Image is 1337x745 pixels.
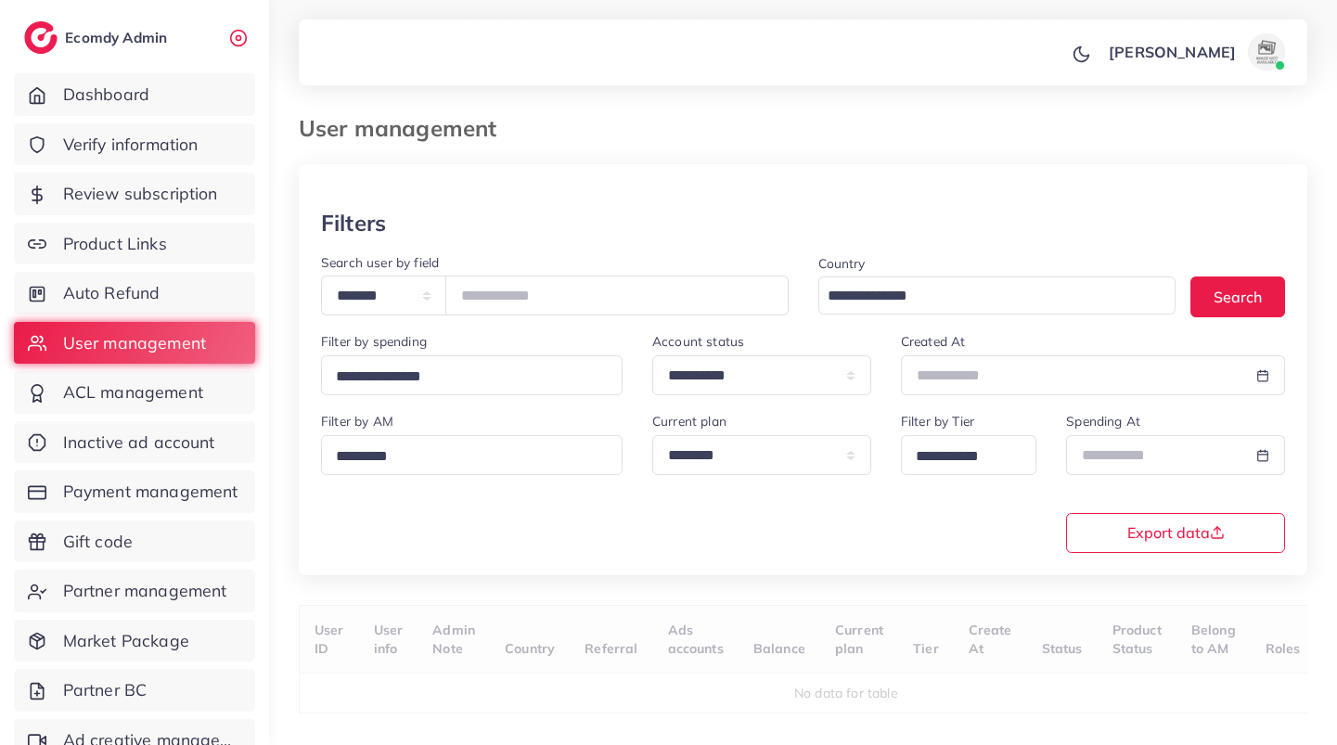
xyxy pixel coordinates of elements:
a: Dashboard [14,73,255,116]
h3: Filters [321,210,386,237]
span: Verify information [63,133,199,157]
a: Payment management [14,470,255,513]
a: Gift code [14,520,255,563]
a: logoEcomdy Admin [24,21,172,54]
input: Search for option [329,443,598,471]
button: Search [1190,276,1285,316]
span: Review subscription [63,182,218,206]
img: logo [24,21,58,54]
label: Filter by Tier [901,412,974,430]
a: [PERSON_NAME]avatar [1099,33,1292,71]
a: Auto Refund [14,272,255,315]
a: Market Package [14,620,255,662]
span: Inactive ad account [63,430,215,455]
button: Export data [1066,513,1285,553]
div: Search for option [321,355,623,395]
input: Search for option [821,282,1152,311]
span: Market Package [63,629,189,653]
label: Search user by field [321,253,439,272]
label: Filter by AM [321,412,393,430]
a: User management [14,322,255,365]
a: Partner BC [14,669,255,712]
a: Partner management [14,570,255,612]
div: Search for option [901,435,1037,475]
p: [PERSON_NAME] [1109,41,1236,63]
label: Filter by spending [321,332,427,351]
span: Gift code [63,530,133,554]
a: Verify information [14,123,255,166]
span: ACL management [63,380,203,405]
input: Search for option [909,443,1013,471]
label: Current plan [652,412,726,430]
a: Product Links [14,223,255,265]
label: Account status [652,332,744,351]
span: Export data [1127,525,1225,540]
img: avatar [1248,33,1285,71]
div: Search for option [818,276,1176,315]
label: Created At [901,332,966,351]
a: ACL management [14,371,255,414]
span: Payment management [63,480,238,504]
a: Inactive ad account [14,421,255,464]
h2: Ecomdy Admin [65,29,172,46]
label: Spending At [1066,412,1140,430]
span: Dashboard [63,83,149,107]
h3: User management [299,115,511,142]
span: Auto Refund [63,281,161,305]
a: Review subscription [14,173,255,215]
input: Search for option [329,363,598,392]
span: Partner BC [63,678,148,702]
span: Partner management [63,579,227,603]
span: Product Links [63,232,167,256]
div: Search for option [321,435,623,475]
span: User management [63,331,206,355]
label: Country [818,254,866,273]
